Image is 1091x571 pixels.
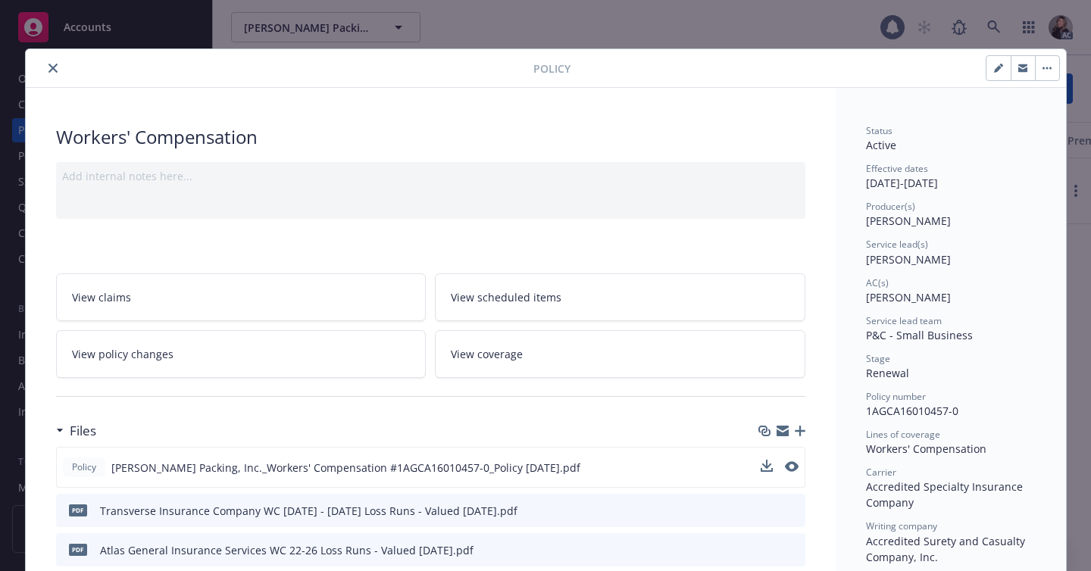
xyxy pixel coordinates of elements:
span: Producer(s) [866,200,915,213]
button: download file [761,460,773,472]
span: Policy [533,61,571,76]
span: Accredited Specialty Insurance Company [866,479,1026,510]
a: View claims [56,273,427,321]
div: [DATE] - [DATE] [866,162,1036,191]
span: View claims [72,289,131,305]
span: Service lead(s) [866,238,928,251]
span: [PERSON_NAME] [866,214,951,228]
button: preview file [786,503,799,519]
div: Add internal notes here... [62,168,799,184]
a: View scheduled items [435,273,805,321]
span: pdf [69,544,87,555]
div: Files [56,421,96,441]
span: [PERSON_NAME] [866,290,951,304]
span: Service lead team [866,314,942,327]
button: preview file [786,542,799,558]
h3: Files [70,421,96,441]
div: Workers' Compensation [56,124,805,150]
span: View policy changes [72,346,173,362]
div: Transverse Insurance Company WC [DATE] - [DATE] Loss Runs - Valued [DATE].pdf [100,503,517,519]
span: Carrier [866,466,896,479]
span: AC(s) [866,276,889,289]
span: Policy [69,460,99,474]
a: View coverage [435,330,805,378]
span: Policy number [866,390,926,403]
button: preview file [785,460,799,476]
span: Renewal [866,366,909,380]
button: close [44,59,62,77]
div: Atlas General Insurance Services WC 22-26 Loss Runs - Valued [DATE].pdf [100,542,474,558]
span: Stage [866,352,890,365]
button: download file [761,460,773,476]
span: P&C - Small Business [866,328,973,342]
a: View policy changes [56,330,427,378]
span: View coverage [451,346,523,362]
button: preview file [785,461,799,472]
span: View scheduled items [451,289,561,305]
button: download file [761,542,774,558]
span: Status [866,124,892,137]
span: [PERSON_NAME] [866,252,951,267]
span: pdf [69,504,87,516]
span: [PERSON_NAME] Packing, Inc._Workers' Compensation #1AGCA16010457-0_Policy [DATE].pdf [111,460,580,476]
span: Accredited Surety and Casualty Company, Inc. [866,534,1028,564]
span: Effective dates [866,162,928,175]
span: Lines of coverage [866,428,940,441]
button: download file [761,503,774,519]
span: Active [866,138,896,152]
div: Workers' Compensation [866,441,1036,457]
span: Writing company [866,520,937,532]
span: 1AGCA16010457-0 [866,404,958,418]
